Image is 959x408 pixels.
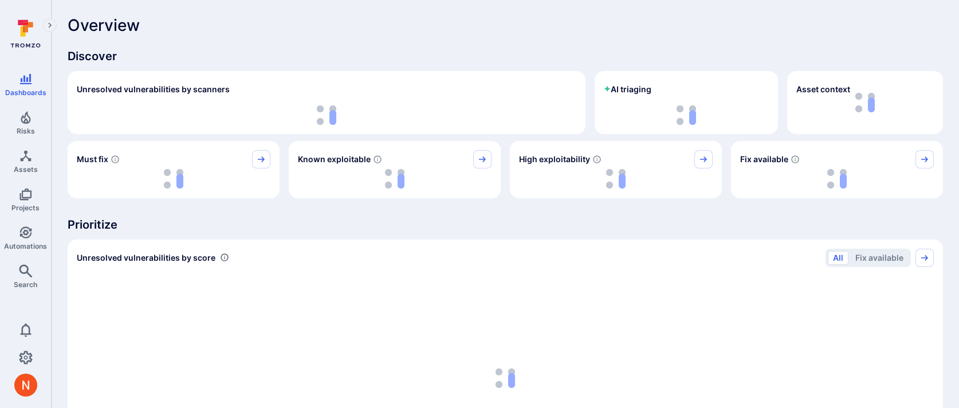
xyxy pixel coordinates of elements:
span: Known exploitable [298,154,371,165]
span: Assets [14,165,38,174]
svg: EPSS score ≥ 0.7 [592,155,602,164]
button: Expand navigation menu [43,18,57,32]
div: loading spinner [77,168,270,189]
span: Must fix [77,154,108,165]
img: Loading... [164,169,183,189]
span: Overview [68,16,140,34]
span: Fix available [740,154,788,165]
div: Neeren Patki [14,374,37,397]
img: Loading... [317,105,336,125]
img: Loading... [677,105,696,125]
div: loading spinner [604,105,769,125]
img: Loading... [606,169,626,189]
div: Number of vulnerabilities in status 'Open' 'Triaged' and 'In process' grouped by score [220,252,229,264]
h2: Unresolved vulnerabilities by scanners [77,84,230,95]
span: Projects [11,203,40,212]
div: Must fix [68,141,280,198]
img: Loading... [827,169,847,189]
span: Unresolved vulnerabilities by score [77,252,215,264]
span: Discover [68,48,943,64]
svg: Confirmed exploitable by KEV [373,155,382,164]
h2: AI triaging [604,84,651,95]
div: High exploitability [510,141,722,198]
span: Search [14,280,37,289]
span: Risks [17,127,35,135]
img: ACg8ocIprwjrgDQnDsNSk9Ghn5p5-B8DpAKWoJ5Gi9syOE4K59tr4Q=s96-c [14,374,37,397]
div: loading spinner [298,168,492,189]
button: Fix available [850,251,909,265]
div: Fix available [731,141,943,198]
div: loading spinner [740,168,934,189]
i: Expand navigation menu [46,21,54,30]
div: loading spinner [77,105,576,125]
button: All [828,251,848,265]
div: Known exploitable [289,141,501,198]
span: Prioritize [68,217,943,233]
div: loading spinner [519,168,713,189]
img: Loading... [385,169,404,189]
svg: Risk score >=40 , missed SLA [111,155,120,164]
img: Loading... [496,368,515,388]
span: High exploitability [519,154,590,165]
span: Asset context [796,84,850,95]
svg: Vulnerabilities with fix available [791,155,800,164]
span: Automations [4,242,47,250]
span: Dashboards [5,88,46,97]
